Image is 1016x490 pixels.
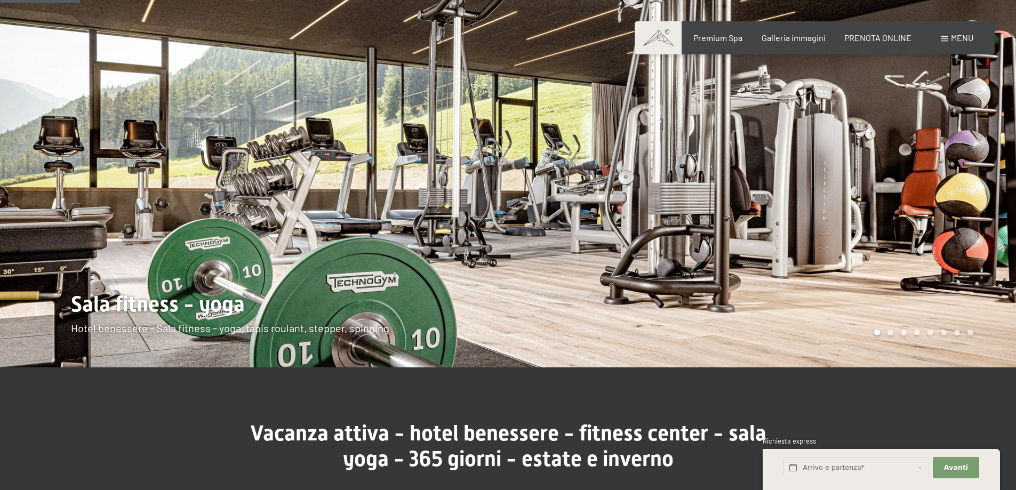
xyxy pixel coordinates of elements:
[762,33,826,43] a: Galleria immagini
[941,330,947,335] div: Carousel Page 6
[406,271,486,282] span: Consenso marketing*
[763,437,816,445] span: Richiesta express
[874,330,880,335] div: Carousel Page 1 (Current Slide)
[901,330,907,335] div: Carousel Page 3
[762,464,764,473] span: 1
[250,421,766,471] span: Vacanza attiva - hotel benessere - fitness center - sala yoga - 365 giorni - estate e inverno
[954,330,960,335] div: Carousel Page 7
[933,457,979,479] button: Avanti
[944,463,968,472] span: Avanti
[887,330,893,335] div: Carousel Page 2
[870,330,973,335] div: Carousel Pagination
[914,330,920,335] div: Carousel Page 4
[951,33,973,43] span: Menu
[693,33,742,43] a: Premium Spa
[844,33,911,43] a: PRENOTA ONLINE
[927,330,933,335] div: Carousel Page 5
[967,330,973,335] div: Carousel Page 8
